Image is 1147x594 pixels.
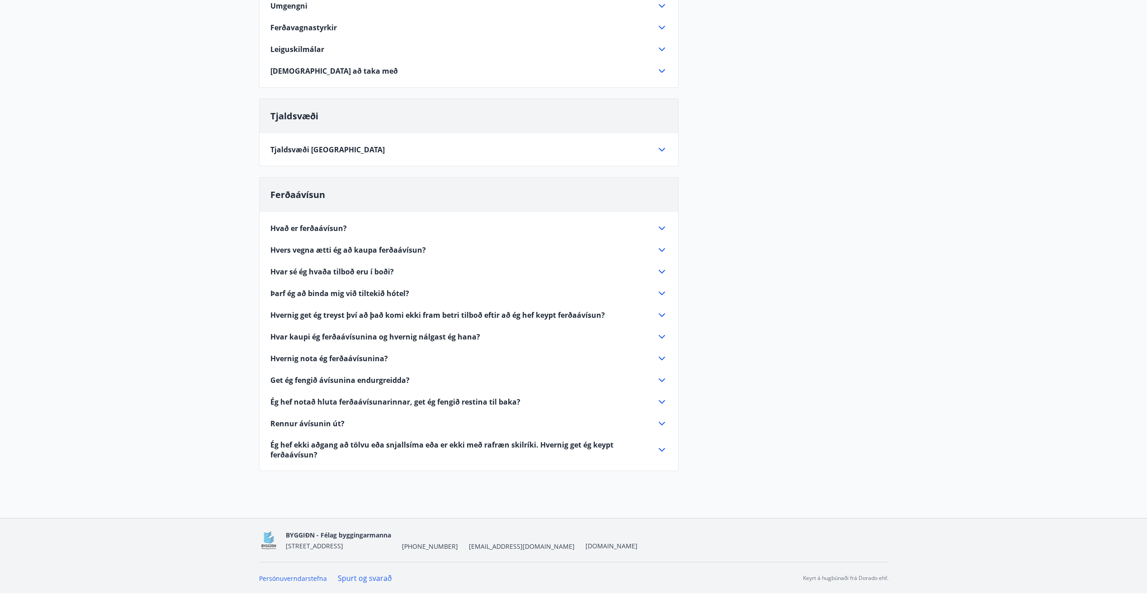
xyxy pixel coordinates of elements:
a: Persónuverndarstefna [259,574,327,583]
div: Rennur ávísunin út? [270,418,667,429]
span: [STREET_ADDRESS] [286,542,343,550]
div: Hvers vegna ætti ég að kaupa ferðaávísun? [270,245,667,255]
div: [DEMOGRAPHIC_DATA] að taka með [270,66,667,76]
span: Hvernig nota ég ferðaávísunina? [270,354,388,363]
div: Leiguskilmálar [270,44,667,55]
span: Ferðavagnastyrkir [270,23,337,33]
span: Tjaldsvæði [GEOGRAPHIC_DATA] [270,145,385,155]
div: Hvernig nota ég ferðaávísunina? [270,353,667,364]
span: Hvers vegna ætti ég að kaupa ferðaávísun? [270,245,426,255]
a: Spurt og svarað [338,573,392,583]
span: Ég hef ekki aðgang að tölvu eða snjallsíma eða er ekki með rafræn skilríki. Hvernig get ég keypt ... [270,440,646,460]
span: Umgengni [270,1,307,11]
span: BYGGIÐN - Félag byggingarmanna [286,531,391,539]
span: Hvernig get ég treyst því að það komi ekki fram betri tilboð eftir að ég hef keypt ferðaávísun? [270,310,605,320]
div: Ég hef ekki aðgang að tölvu eða snjallsíma eða er ekki með rafræn skilríki. Hvernig get ég keypt ... [270,440,667,460]
div: Hvar kaupi ég ferðaávísunina og hvernig nálgast ég hana? [270,331,667,342]
span: Get ég fengið ávísunina endurgreidda? [270,375,410,385]
div: Umgengni [270,0,667,11]
img: BKlGVmlTW1Qrz68WFGMFQUcXHWdQd7yePWMkvn3i.png [259,531,278,550]
div: Ég hef notað hluta ferðaávísunarinnar, get ég fengið restina til baka? [270,396,667,407]
p: Keyrt á hugbúnaði frá Dorado ehf. [803,574,888,582]
span: Tjaldsvæði [270,110,318,122]
span: Hvað er ferðaávísun? [270,223,347,233]
div: Hvar sé ég hvaða tilboð eru í boði? [270,266,667,277]
span: Leiguskilmálar [270,44,324,54]
div: Þarf ég að binda mig við tiltekið hótel? [270,288,667,299]
span: Ferðaávísun [270,189,325,201]
span: Þarf ég að binda mig við tiltekið hótel? [270,288,409,298]
span: Rennur ávísunin út? [270,419,345,429]
span: Hvar kaupi ég ferðaávísunina og hvernig nálgast ég hana? [270,332,480,342]
a: [DOMAIN_NAME] [585,542,637,550]
div: Hvernig get ég treyst því að það komi ekki fram betri tilboð eftir að ég hef keypt ferðaávísun? [270,310,667,321]
div: Hvað er ferðaávísun? [270,223,667,234]
span: [PHONE_NUMBER] [402,542,458,551]
span: [EMAIL_ADDRESS][DOMAIN_NAME] [469,542,575,551]
div: Tjaldsvæði [GEOGRAPHIC_DATA] [270,144,667,155]
span: Ég hef notað hluta ferðaávísunarinnar, get ég fengið restina til baka? [270,397,520,407]
span: Hvar sé ég hvaða tilboð eru í boði? [270,267,394,277]
div: Get ég fengið ávísunina endurgreidda? [270,375,667,386]
span: [DEMOGRAPHIC_DATA] að taka með [270,66,398,76]
div: Ferðavagnastyrkir [270,22,667,33]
